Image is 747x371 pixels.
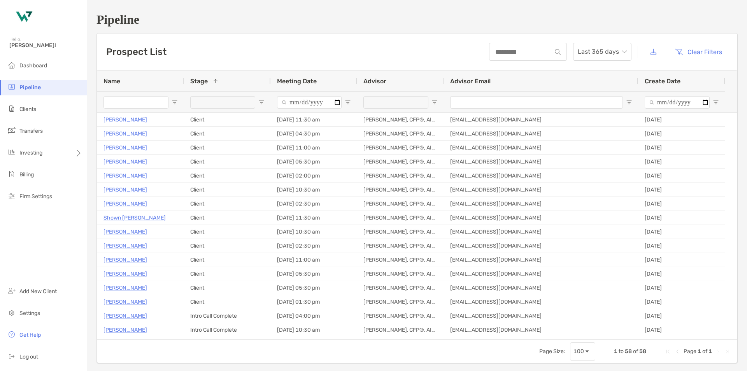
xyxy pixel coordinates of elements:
[638,169,725,183] div: [DATE]
[708,348,712,355] span: 1
[357,253,444,267] div: [PERSON_NAME], CFP®, AIF®, CRPC™
[271,113,357,127] div: [DATE] 11:30 am
[357,155,444,169] div: [PERSON_NAME], CFP®, AIF®, CRPC™
[184,337,271,351] div: Intro Call Complete
[638,239,725,253] div: [DATE]
[184,253,271,267] div: Client
[184,155,271,169] div: Client
[19,128,43,134] span: Transfers
[638,155,725,169] div: [DATE]
[638,253,725,267] div: [DATE]
[19,106,36,113] span: Clients
[184,197,271,211] div: Client
[19,193,52,200] span: Firm Settings
[103,185,147,195] a: [PERSON_NAME]
[103,283,147,293] p: [PERSON_NAME]
[7,169,16,179] img: billing icon
[271,239,357,253] div: [DATE] 02:30 pm
[633,348,638,355] span: of
[103,269,147,279] a: [PERSON_NAME]
[7,330,16,339] img: get-help icon
[103,325,147,335] p: [PERSON_NAME]
[357,127,444,141] div: [PERSON_NAME], CFP®, AIF®, CRPC™
[345,99,351,105] button: Open Filter Menu
[271,225,357,239] div: [DATE] 10:30 am
[638,141,725,155] div: [DATE]
[450,96,623,109] input: Advisor Email Filter Input
[444,281,638,295] div: [EMAIL_ADDRESS][DOMAIN_NAME]
[357,295,444,309] div: [PERSON_NAME], CFP®, AIF®, CRPC™
[357,225,444,239] div: [PERSON_NAME], CFP®, AIF®, CRPC™
[184,239,271,253] div: Client
[431,99,438,105] button: Open Filter Menu
[669,43,728,60] button: Clear Filters
[277,96,342,109] input: Meeting Date Filter Input
[7,286,16,295] img: add_new_client icon
[19,84,41,91] span: Pipeline
[444,267,638,281] div: [EMAIL_ADDRESS][DOMAIN_NAME]
[172,99,178,105] button: Open Filter Menu
[698,348,701,355] span: 1
[271,323,357,337] div: [DATE] 10:30 am
[19,62,47,69] span: Dashboard
[271,127,357,141] div: [DATE] 04:30 pm
[184,225,271,239] div: Client
[638,183,725,197] div: [DATE]
[103,297,147,307] a: [PERSON_NAME]
[724,348,731,355] div: Last Page
[645,96,710,109] input: Create Date Filter Input
[103,96,168,109] input: Name Filter Input
[103,143,147,153] a: [PERSON_NAME]
[444,197,638,211] div: [EMAIL_ADDRESS][DOMAIN_NAME]
[539,348,565,355] div: Page Size:
[103,311,147,321] a: [PERSON_NAME]
[184,127,271,141] div: Client
[444,211,638,225] div: [EMAIL_ADDRESS][DOMAIN_NAME]
[184,323,271,337] div: Intro Call Complete
[639,348,646,355] span: 58
[9,42,82,49] span: [PERSON_NAME]!
[258,99,265,105] button: Open Filter Menu
[357,337,444,351] div: [PERSON_NAME], CFP®, AIF®, CRPC™
[645,77,680,85] span: Create Date
[638,281,725,295] div: [DATE]
[444,169,638,183] div: [EMAIL_ADDRESS][DOMAIN_NAME]
[7,60,16,70] img: dashboard icon
[271,155,357,169] div: [DATE] 05:30 pm
[271,141,357,155] div: [DATE] 11:00 am
[638,295,725,309] div: [DATE]
[357,211,444,225] div: [PERSON_NAME], CFP®, AIF®, CRPC™
[190,77,208,85] span: Stage
[271,295,357,309] div: [DATE] 01:30 pm
[444,253,638,267] div: [EMAIL_ADDRESS][DOMAIN_NAME]
[684,348,696,355] span: Page
[19,288,57,295] span: Add New Client
[103,171,147,181] a: [PERSON_NAME]
[103,115,147,125] p: [PERSON_NAME]
[103,77,120,85] span: Name
[555,49,561,55] img: input icon
[638,323,725,337] div: [DATE]
[444,337,638,351] div: [EMAIL_ADDRESS][DOMAIN_NAME]
[184,267,271,281] div: Client
[357,239,444,253] div: [PERSON_NAME], CFP®, AIF®, CRPC™
[7,191,16,200] img: firm-settings icon
[103,241,147,251] a: [PERSON_NAME]
[103,227,147,237] a: [PERSON_NAME]
[184,295,271,309] div: Client
[184,183,271,197] div: Client
[444,225,638,239] div: [EMAIL_ADDRESS][DOMAIN_NAME]
[638,113,725,127] div: [DATE]
[271,281,357,295] div: [DATE] 05:30 pm
[7,104,16,113] img: clients icon
[713,99,719,105] button: Open Filter Menu
[444,239,638,253] div: [EMAIL_ADDRESS][DOMAIN_NAME]
[271,197,357,211] div: [DATE] 02:30 pm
